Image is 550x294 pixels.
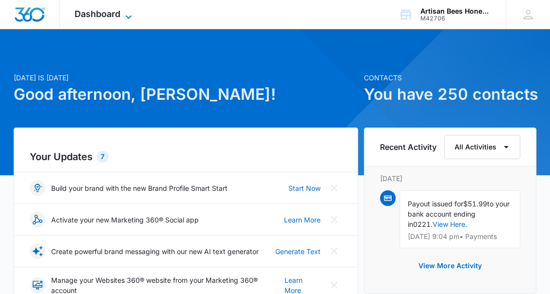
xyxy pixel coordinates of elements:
[75,9,120,19] span: Dashboard
[284,215,321,225] a: Learn More
[408,200,510,228] span: to your bank account ending in
[96,151,109,163] div: 7
[51,246,259,257] p: Create powerful brand messaging with our new AI text generator
[444,135,520,159] button: All Activities
[380,173,520,184] p: [DATE]
[51,183,228,193] p: Build your brand with the new Brand Profile Smart Start
[14,83,358,106] h1: Good afternoon, [PERSON_NAME]!
[408,200,463,208] span: Payout issued for
[326,180,342,196] button: Close
[326,212,342,227] button: Close
[463,200,487,208] span: $51.99
[326,243,342,259] button: Close
[408,233,512,240] p: [DATE] 9:04 pm • Payments
[326,277,342,293] button: Close
[409,254,492,277] button: View More Activity
[433,220,467,228] a: View Here.
[364,73,536,83] p: Contacts
[14,73,358,83] p: [DATE] is [DATE]
[275,246,321,257] a: Generate Text
[51,215,199,225] p: Activate your new Marketing 360® Social app
[364,83,536,106] h1: You have 250 contacts
[420,7,492,15] div: account name
[380,141,436,153] h6: Recent Activity
[413,220,433,228] span: 0221.
[288,183,321,193] a: Start Now
[30,149,342,164] h2: Your Updates
[420,15,492,22] div: account id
